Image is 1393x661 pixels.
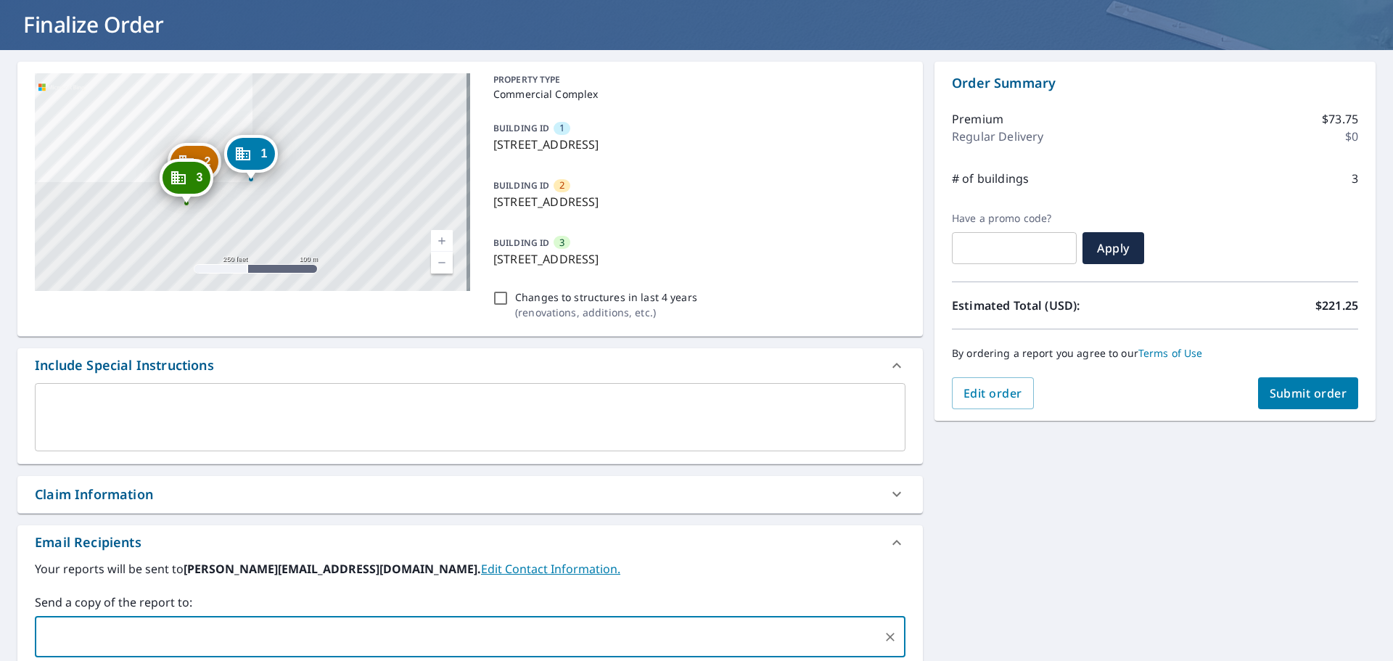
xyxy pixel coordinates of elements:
[197,172,203,183] span: 3
[1345,128,1358,145] p: $0
[515,305,697,320] p: ( renovations, additions, etc. )
[952,73,1358,93] p: Order Summary
[493,122,549,134] p: BUILDING ID
[952,170,1029,187] p: # of buildings
[431,252,453,274] a: Current Level 17, Zoom Out
[431,230,453,252] a: Current Level 17, Zoom In
[35,594,905,611] label: Send a copy of the report to:
[1082,232,1144,264] button: Apply
[880,627,900,647] button: Clear
[952,110,1003,128] p: Premium
[493,73,900,86] p: PROPERTY TYPE
[515,290,697,305] p: Changes to structures in last 4 years
[952,347,1358,360] p: By ordering a report you agree to our
[184,561,481,577] b: [PERSON_NAME][EMAIL_ADDRESS][DOMAIN_NAME].
[1315,297,1358,314] p: $221.25
[1138,346,1203,360] a: Terms of Use
[493,136,900,153] p: [STREET_ADDRESS]
[481,561,620,577] a: EditContactInfo
[952,212,1077,225] label: Have a promo code?
[493,86,900,102] p: Commercial Complex
[35,485,153,504] div: Claim Information
[952,128,1043,145] p: Regular Delivery
[1094,240,1133,256] span: Apply
[1322,110,1358,128] p: $73.75
[559,236,564,250] span: 3
[35,560,905,578] label: Your reports will be sent to
[17,476,923,513] div: Claim Information
[205,156,211,167] span: 2
[559,121,564,135] span: 1
[559,178,564,192] span: 2
[168,143,221,188] div: Dropped pin, building 2, Commercial property, 6540 Centerwalk Dr Winter Park, FL 32792
[493,250,900,268] p: [STREET_ADDRESS]
[493,193,900,210] p: [STREET_ADDRESS]
[35,356,214,375] div: Include Special Instructions
[160,159,213,204] div: Dropped pin, building 3, Commercial property, 6531 Hiddenwalk Dr Winter Park, FL 32792
[952,297,1155,314] p: Estimated Total (USD):
[493,237,549,249] p: BUILDING ID
[1352,170,1358,187] p: 3
[260,148,267,159] span: 1
[35,533,141,552] div: Email Recipients
[952,377,1034,409] button: Edit order
[223,135,277,180] div: Dropped pin, building 1, Commercial property, 6606 Centerwalk Dr Winter Park, FL 32792
[963,385,1022,401] span: Edit order
[1270,385,1347,401] span: Submit order
[17,9,1376,39] h1: Finalize Order
[17,348,923,383] div: Include Special Instructions
[1258,377,1359,409] button: Submit order
[17,525,923,560] div: Email Recipients
[493,179,549,192] p: BUILDING ID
